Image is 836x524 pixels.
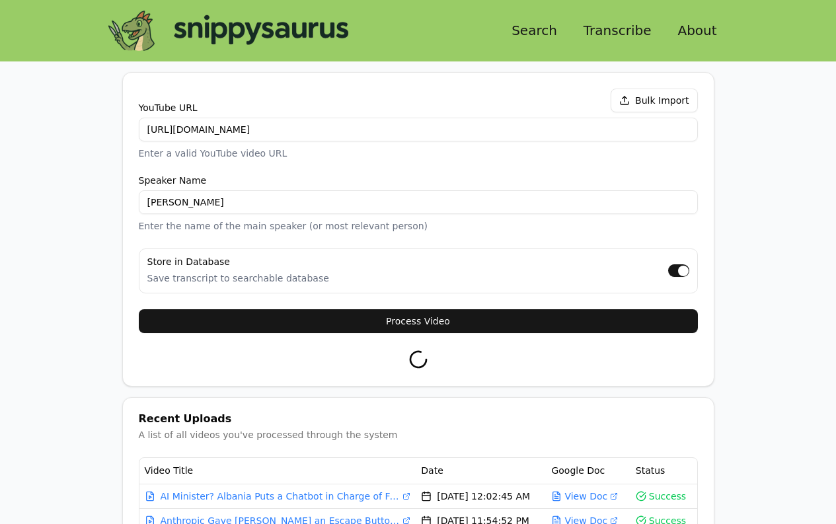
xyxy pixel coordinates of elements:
[416,458,546,484] th: Date
[139,458,416,484] th: Video Title
[139,190,698,214] input: John Doe
[108,11,155,51] img: Snippysaurus Logo
[501,19,568,42] a: Search
[139,176,698,185] label: Speaker Name
[611,89,697,112] button: Bulk Import
[667,19,727,42] a: About
[147,272,329,285] p: Save transcript to searchable database
[139,118,698,141] input: https://www.youtube.com/watch?v=...
[573,19,662,42] a: Transcribe
[546,458,630,484] th: Google Doc
[139,309,698,333] button: Process Video
[161,490,400,503] span: AI Minister? Albania Puts a Chatbot in Charge of Finance | Warning Shots #10
[139,414,698,424] div: Recent Uploads
[139,219,698,233] span: Enter the name of the main speaker (or most relevant person)
[139,103,198,112] label: YouTube URL
[636,490,692,503] span: Success
[139,428,698,441] div: A list of all videos you've processed through the system
[416,484,546,508] td: [DATE] 12:02:45 AM
[630,458,697,484] th: Status
[145,490,411,503] a: AI Minister? Albania Puts a Chatbot in Charge of Finance | Warning Shots #10
[551,490,625,503] a: View Doc
[160,15,358,46] img: Snippysaurus
[147,257,329,266] label: Store in Database
[139,147,698,160] span: Enter a valid YouTube video URL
